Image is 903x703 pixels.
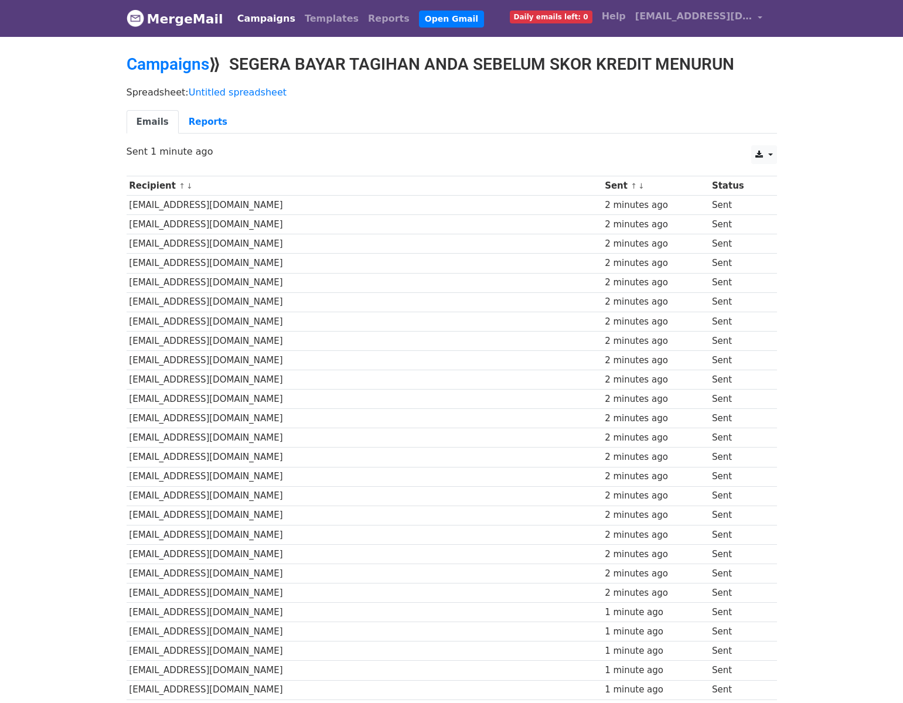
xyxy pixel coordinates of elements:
[363,7,414,30] a: Reports
[597,5,631,28] a: Help
[638,182,645,190] a: ↓
[127,312,602,331] td: [EMAIL_ADDRESS][DOMAIN_NAME]
[605,412,706,425] div: 2 minutes ago
[709,234,768,254] td: Sent
[127,409,602,428] td: [EMAIL_ADDRESS][DOMAIN_NAME]
[127,54,209,74] a: Campaigns
[127,390,602,409] td: [EMAIL_ADDRESS][DOMAIN_NAME]
[179,182,185,190] a: ↑
[127,9,144,27] img: MergeMail logo
[605,218,706,231] div: 2 minutes ago
[127,583,602,603] td: [EMAIL_ADDRESS][DOMAIN_NAME]
[127,525,602,544] td: [EMAIL_ADDRESS][DOMAIN_NAME]
[709,312,768,331] td: Sent
[709,661,768,680] td: Sent
[127,254,602,273] td: [EMAIL_ADDRESS][DOMAIN_NAME]
[605,528,706,542] div: 2 minutes ago
[709,448,768,467] td: Sent
[709,350,768,370] td: Sent
[605,354,706,367] div: 2 minutes ago
[709,486,768,506] td: Sent
[605,509,706,522] div: 2 minutes ago
[179,110,237,134] a: Reports
[605,199,706,212] div: 2 minutes ago
[605,451,706,464] div: 2 minutes ago
[127,428,602,448] td: [EMAIL_ADDRESS][DOMAIN_NAME]
[605,470,706,483] div: 2 minutes ago
[233,7,300,30] a: Campaigns
[127,641,602,661] td: [EMAIL_ADDRESS][DOMAIN_NAME]
[605,625,706,639] div: 1 minute ago
[127,680,602,699] td: [EMAIL_ADDRESS][DOMAIN_NAME]
[127,110,179,134] a: Emails
[605,393,706,406] div: 2 minutes ago
[127,273,602,292] td: [EMAIL_ADDRESS][DOMAIN_NAME]
[127,564,602,583] td: [EMAIL_ADDRESS][DOMAIN_NAME]
[189,87,287,98] a: Untitled spreadsheet
[605,257,706,270] div: 2 minutes ago
[709,428,768,448] td: Sent
[631,5,768,32] a: [EMAIL_ADDRESS][DOMAIN_NAME]
[127,622,602,641] td: [EMAIL_ADDRESS][DOMAIN_NAME]
[709,506,768,525] td: Sent
[709,603,768,622] td: Sent
[127,370,602,390] td: [EMAIL_ADDRESS][DOMAIN_NAME]
[127,350,602,370] td: [EMAIL_ADDRESS][DOMAIN_NAME]
[127,603,602,622] td: [EMAIL_ADDRESS][DOMAIN_NAME]
[605,335,706,348] div: 2 minutes ago
[605,586,706,600] div: 2 minutes ago
[127,145,777,158] p: Sent 1 minute ago
[127,467,602,486] td: [EMAIL_ADDRESS][DOMAIN_NAME]
[605,315,706,329] div: 2 minutes ago
[127,54,777,74] h2: ⟫ SEGERA BAYAR TAGIHAN ANDA SEBELUM SKOR KREDIT MENURUN
[127,215,602,234] td: [EMAIL_ADDRESS][DOMAIN_NAME]
[602,176,709,196] th: Sent
[605,489,706,503] div: 2 minutes ago
[127,331,602,350] td: [EMAIL_ADDRESS][DOMAIN_NAME]
[709,370,768,390] td: Sent
[709,525,768,544] td: Sent
[605,664,706,677] div: 1 minute ago
[709,467,768,486] td: Sent
[605,295,706,309] div: 2 minutes ago
[605,548,706,561] div: 2 minutes ago
[605,431,706,445] div: 2 minutes ago
[709,622,768,641] td: Sent
[635,9,752,23] span: [EMAIL_ADDRESS][DOMAIN_NAME]
[709,254,768,273] td: Sent
[127,86,777,98] p: Spreadsheet:
[127,292,602,312] td: [EMAIL_ADDRESS][DOMAIN_NAME]
[127,196,602,215] td: [EMAIL_ADDRESS][DOMAIN_NAME]
[419,11,484,28] a: Open Gmail
[505,5,597,28] a: Daily emails left: 0
[605,237,706,251] div: 2 minutes ago
[709,641,768,661] td: Sent
[709,196,768,215] td: Sent
[127,234,602,254] td: [EMAIL_ADDRESS][DOMAIN_NAME]
[186,182,193,190] a: ↓
[709,564,768,583] td: Sent
[605,644,706,658] div: 1 minute ago
[605,606,706,619] div: 1 minute ago
[709,390,768,409] td: Sent
[127,661,602,680] td: [EMAIL_ADDRESS][DOMAIN_NAME]
[709,215,768,234] td: Sent
[709,292,768,312] td: Sent
[510,11,592,23] span: Daily emails left: 0
[709,176,768,196] th: Status
[127,448,602,467] td: [EMAIL_ADDRESS][DOMAIN_NAME]
[127,486,602,506] td: [EMAIL_ADDRESS][DOMAIN_NAME]
[605,276,706,289] div: 2 minutes ago
[709,331,768,350] td: Sent
[709,273,768,292] td: Sent
[631,182,637,190] a: ↑
[709,409,768,428] td: Sent
[709,544,768,564] td: Sent
[709,583,768,603] td: Sent
[127,506,602,525] td: [EMAIL_ADDRESS][DOMAIN_NAME]
[127,6,223,31] a: MergeMail
[127,176,602,196] th: Recipient
[605,373,706,387] div: 2 minutes ago
[709,680,768,699] td: Sent
[300,7,363,30] a: Templates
